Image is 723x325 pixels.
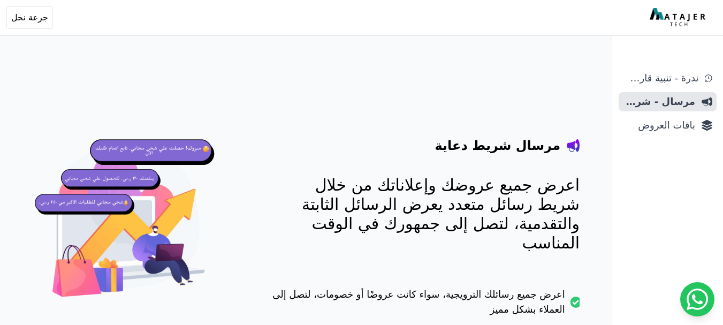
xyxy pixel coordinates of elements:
[6,6,53,29] button: جرعة نحل
[268,287,580,323] li: اعرض جميع رسائلك الترويجية، سواء كانت عروضًا أو خصومات، لتصل إلى العملاء بشكل مميز
[268,176,580,253] p: اعرض جميع عروضك وإعلاناتك من خلال شريط رسائل متعدد يعرض الرسائل الثابتة والتقدمية، لتصل إلى جمهور...
[623,71,698,86] span: ندرة - تنبية قارب علي النفاذ
[11,11,48,24] span: جرعة نحل
[623,94,695,109] span: مرسال - شريط دعاية
[623,118,695,133] span: باقات العروض
[650,8,708,27] img: MatajerTech Logo
[32,129,225,322] img: hero
[435,137,560,154] h4: مرسال شريط دعاية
